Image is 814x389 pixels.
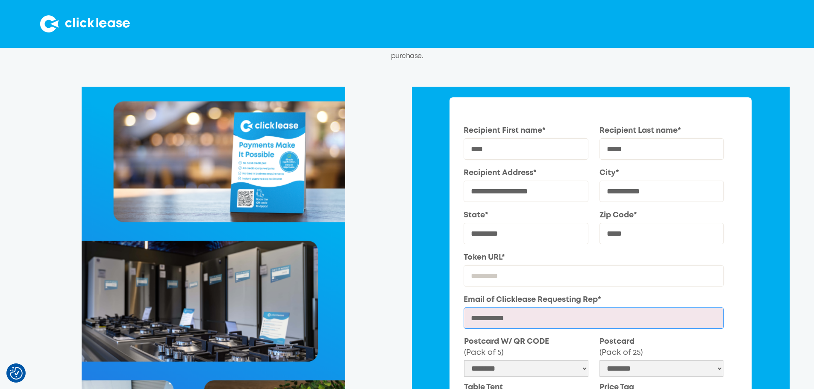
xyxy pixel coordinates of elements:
span: (Pack of 5) [464,349,503,356]
img: Revisit consent button [10,367,23,380]
label: City* [599,167,724,178]
label: Zip Code* [599,210,724,221]
label: Recipient First name* [464,125,588,136]
img: Clicklease logo [40,15,130,32]
label: Token URL* [464,252,724,263]
button: Consent Preferences [10,367,23,380]
span: (Pack of 25) [599,349,643,356]
label: Postcard W/ QR CODE [464,336,588,358]
label: Recipient Address* [464,167,588,178]
label: State* [464,210,588,221]
label: Recipient Last name* [599,125,724,136]
label: Email of Clicklease Requesting Rep* [464,294,724,305]
label: Postcard [599,336,724,358]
